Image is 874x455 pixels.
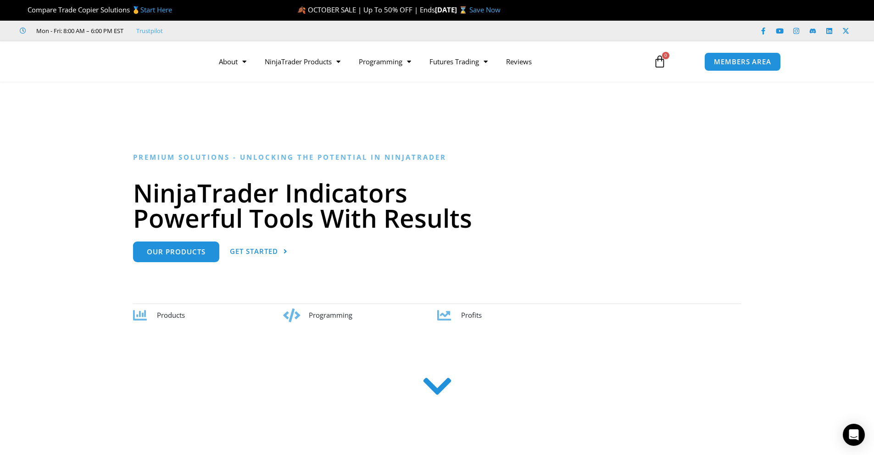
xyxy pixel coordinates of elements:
[210,51,256,72] a: About
[147,248,206,255] span: Our Products
[133,153,741,162] h6: Premium Solutions - Unlocking the Potential in NinjaTrader
[140,5,172,14] a: Start Here
[714,58,771,65] span: MEMBERS AREA
[20,5,172,14] span: Compare Trade Copier Solutions 🥇
[157,310,185,320] span: Products
[133,180,741,230] h1: NinjaTrader Indicators Powerful Tools With Results
[230,242,288,262] a: Get Started
[230,248,278,255] span: Get Started
[497,51,541,72] a: Reviews
[469,5,501,14] a: Save Now
[640,48,680,75] a: 0
[704,52,781,71] a: MEMBERS AREA
[136,25,163,36] a: Trustpilot
[34,25,123,36] span: Mon - Fri: 8:00 AM – 6:00 PM EST
[309,310,352,320] span: Programming
[297,5,435,14] span: 🍂 OCTOBER SALE | Up To 50% OFF | Ends
[662,52,669,59] span: 0
[350,51,420,72] a: Programming
[210,51,643,72] nav: Menu
[420,51,497,72] a: Futures Trading
[256,51,350,72] a: NinjaTrader Products
[20,6,27,13] img: 🏆
[93,45,192,78] img: LogoAI | Affordable Indicators – NinjaTrader
[133,242,219,262] a: Our Products
[435,5,469,14] strong: [DATE] ⌛
[461,310,482,320] span: Profits
[843,424,865,446] div: Open Intercom Messenger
